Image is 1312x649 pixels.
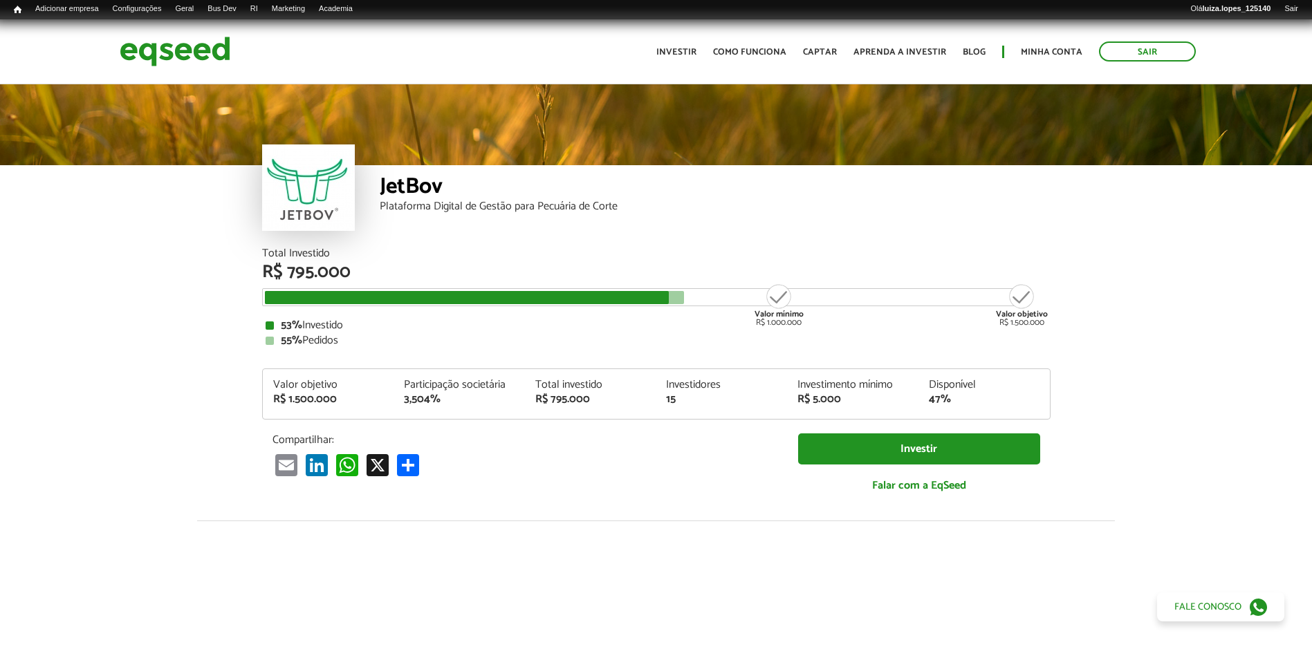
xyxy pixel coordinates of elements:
a: Bus Dev [201,3,243,15]
div: Investimento mínimo [797,379,908,391]
div: Total Investido [262,248,1051,259]
div: R$ 1.500.000 [273,394,384,405]
div: Investidores [666,379,777,391]
a: Email [272,453,300,476]
a: Início [7,3,28,17]
strong: Valor objetivo [996,308,1048,321]
div: 15 [666,394,777,405]
div: Participação societária [404,379,515,391]
a: Compartilhar [394,453,422,476]
span: Início [14,5,21,15]
a: Investir [798,433,1040,464]
div: Investido [266,320,1047,331]
a: Minha conta [1021,48,1082,57]
img: EqSeed [120,33,230,70]
div: R$ 5.000 [797,394,908,405]
a: WhatsApp [333,453,361,476]
a: Captar [803,48,837,57]
div: Total investido [535,379,646,391]
strong: 55% [281,331,302,350]
div: R$ 1.500.000 [996,283,1048,327]
a: X [364,453,391,476]
a: Configurações [106,3,169,15]
div: Plataforma Digital de Gestão para Pecuária de Corte [380,201,1051,212]
a: RI [243,3,265,15]
div: JetBov [380,176,1051,201]
a: Falar com a EqSeed [798,471,1040,500]
strong: Valor mínimo [755,308,804,321]
strong: luiza.lopes_125140 [1203,4,1271,12]
a: Academia [312,3,360,15]
div: R$ 795.000 [262,263,1051,281]
a: Fale conosco [1157,592,1284,621]
a: Oláluiza.lopes_125140 [1183,3,1277,15]
div: Disponível [929,379,1040,391]
a: Sair [1277,3,1305,15]
p: Compartilhar: [272,433,777,446]
a: Como funciona [713,48,786,57]
div: 3,504% [404,394,515,405]
a: Aprenda a investir [853,48,946,57]
strong: 53% [281,316,302,335]
a: Geral [168,3,201,15]
a: LinkedIn [303,453,331,476]
a: Marketing [265,3,312,15]
div: 47% [929,394,1040,405]
a: Blog [963,48,986,57]
div: Pedidos [266,335,1047,346]
a: Adicionar empresa [28,3,106,15]
div: R$ 1.000.000 [753,283,805,327]
div: Valor objetivo [273,379,384,391]
div: R$ 795.000 [535,394,646,405]
a: Sair [1099,41,1196,62]
a: Investir [656,48,696,57]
